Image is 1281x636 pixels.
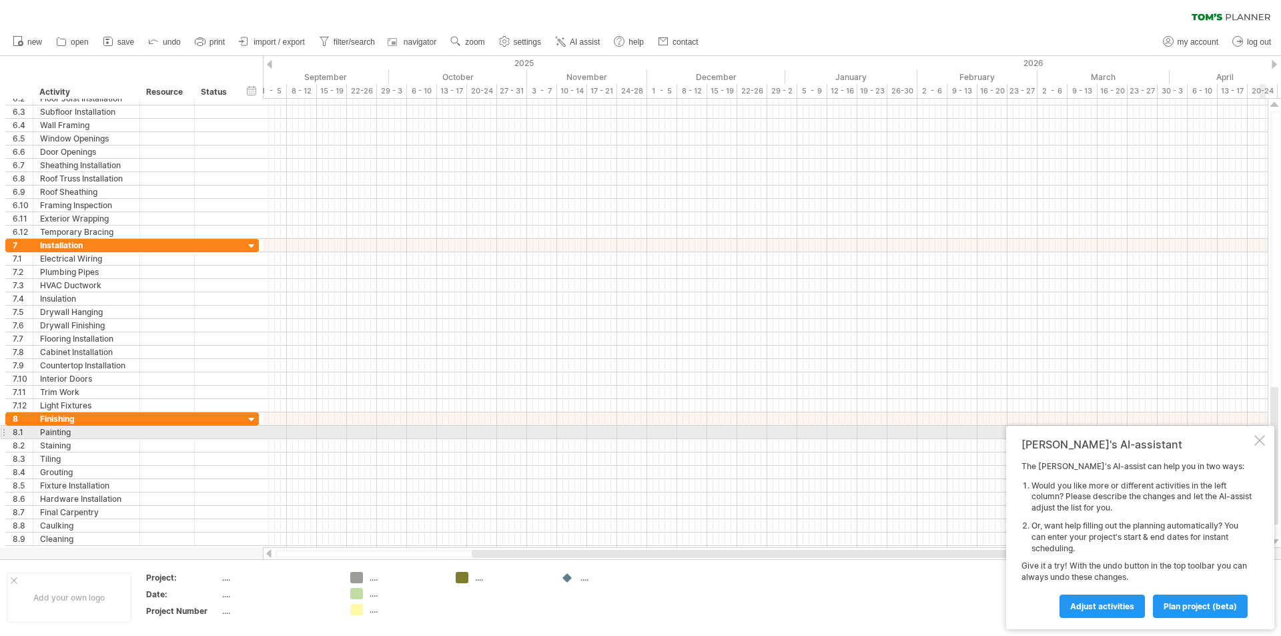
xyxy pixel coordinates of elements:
span: zoom [465,37,484,47]
div: 9 - 13 [1067,84,1098,98]
div: Activity [39,85,132,99]
div: 29 - 3 [377,84,407,98]
div: 20-24 [467,84,497,98]
a: plan project (beta) [1153,595,1248,618]
div: Grouting [40,466,133,479]
div: 6.4 [13,119,33,131]
div: 8.6 [13,493,33,505]
div: Final Carpentry [40,506,133,519]
div: 8.4 [13,466,33,479]
div: Window Openings [40,132,133,145]
div: 26-30 [887,84,917,98]
div: Project Number [146,605,220,617]
div: 5 - 9 [797,84,827,98]
div: 30 - 3 [1158,84,1188,98]
div: 7.9 [13,359,33,372]
div: 8 [13,412,33,425]
div: Flooring Installation [40,332,133,345]
div: 8 - 12 [287,84,317,98]
div: The [PERSON_NAME]'s AI-assist can help you in two ways: Give it a try! With the undo button in th... [1021,461,1252,617]
div: Resource [146,85,187,99]
div: HVAC Ductwork [40,279,133,292]
div: Exterior Wrapping [40,212,133,225]
div: 3 - 7 [527,84,557,98]
div: Hardware Installation [40,493,133,505]
a: Adjust activities [1059,595,1145,618]
div: 7.6 [13,319,33,332]
div: Date: [146,589,220,600]
span: my account [1178,37,1218,47]
div: Project: [146,572,220,583]
div: 7.8 [13,346,33,358]
div: 7.3 [13,279,33,292]
div: Wall Framing [40,119,133,131]
a: filter/search [316,33,379,51]
span: undo [163,37,181,47]
div: 8.5 [13,479,33,492]
span: navigator [404,37,436,47]
div: November 2025 [527,70,647,84]
div: 7.1 [13,252,33,265]
div: 2 - 6 [1037,84,1067,98]
a: undo [145,33,185,51]
div: 7.5 [13,306,33,318]
div: 12 - 16 [827,84,857,98]
a: navigator [386,33,440,51]
div: 6.12 [13,226,33,238]
div: 15 - 19 [707,84,737,98]
div: 1 - 5 [647,84,677,98]
div: .... [370,572,442,583]
a: print [191,33,229,51]
div: 6.9 [13,186,33,198]
div: Tiling [40,452,133,465]
div: 7.12 [13,399,33,412]
div: .... [580,572,653,583]
div: 29 - 2 [767,84,797,98]
div: 7.10 [13,372,33,385]
div: 27 - 31 [497,84,527,98]
div: Insulation [40,292,133,305]
div: Finishing [40,412,133,425]
div: 6.11 [13,212,33,225]
div: Staining [40,439,133,452]
div: 24-28 [617,84,647,98]
div: Cleaning [40,533,133,545]
div: 8.2 [13,439,33,452]
span: AI assist [570,37,600,47]
div: .... [222,589,334,600]
div: 6 - 10 [407,84,437,98]
div: .... [475,572,548,583]
a: my account [1160,33,1222,51]
a: save [99,33,138,51]
div: 7 [13,239,33,252]
span: Adjust activities [1070,601,1134,611]
a: help [610,33,648,51]
span: settings [514,37,541,47]
div: .... [222,605,334,617]
div: December 2025 [647,70,785,84]
div: Landscaping [40,546,133,559]
span: log out [1247,37,1271,47]
div: .... [222,572,334,583]
div: [PERSON_NAME]'s AI-assistant [1021,438,1252,451]
div: Roof Sheathing [40,186,133,198]
div: 23 - 27 [1007,84,1037,98]
span: plan project (beta) [1164,601,1237,611]
div: Cabinet Installation [40,346,133,358]
span: print [209,37,225,47]
div: 8 - 12 [677,84,707,98]
div: 6.5 [13,132,33,145]
div: Sheathing Installation [40,159,133,172]
span: contact [673,37,699,47]
div: Temporary Bracing [40,226,133,238]
span: open [71,37,89,47]
div: 7.4 [13,292,33,305]
a: zoom [447,33,488,51]
div: 8.9 [13,533,33,545]
div: 1 - 5 [257,84,287,98]
span: save [117,37,134,47]
div: September 2025 [257,70,389,84]
div: 19 - 23 [857,84,887,98]
div: Door Openings [40,145,133,158]
div: Fixture Installation [40,479,133,492]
